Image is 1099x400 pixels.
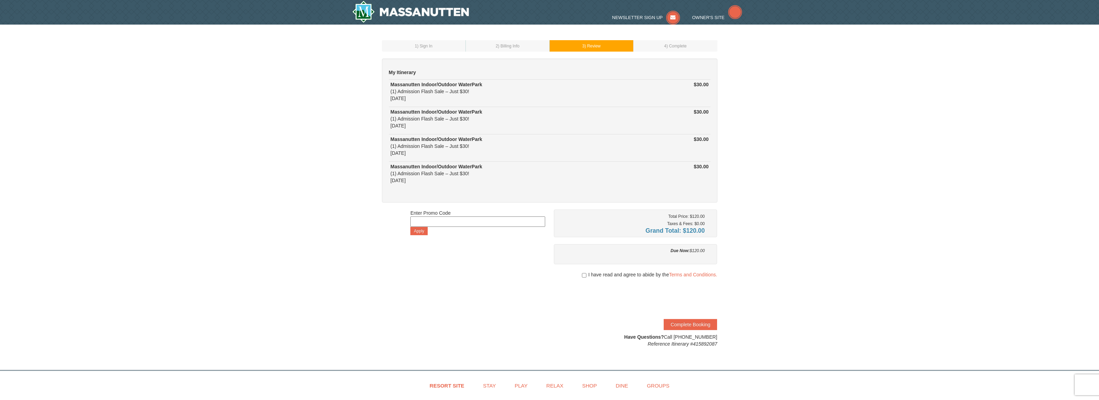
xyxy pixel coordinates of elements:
span: Owner's Site [692,15,725,20]
h5: My Itinerary [389,69,710,76]
img: Massanutten Resort Logo [352,1,469,23]
small: 1 [415,44,433,48]
a: Owner's Site [692,15,742,20]
div: (1) Admission Flash Sale – Just $30! [DATE] [391,136,595,157]
strong: Massanutten Indoor/Outdoor WaterPark [391,82,482,87]
small: Taxes & Fees: $0.00 [667,221,705,226]
span: ) Complete [666,44,687,48]
span: Newsletter Sign Up [612,15,663,20]
a: Dine [607,378,637,393]
span: ) Sign In [417,44,432,48]
a: Terms and Conditions. [669,272,717,277]
div: Enter Promo Code [410,210,545,235]
span: ) Review [585,44,601,48]
strong: $30.00 [694,164,709,169]
a: Shop [574,378,606,393]
div: (1) Admission Flash Sale – Just $30! [DATE] [391,163,595,184]
strong: Massanutten Indoor/Outdoor WaterPark [391,109,482,115]
a: Massanutten Resort [352,1,469,23]
em: Reference Itinerary #415892087 [648,341,717,347]
a: Relax [538,378,572,393]
small: 3 [582,44,601,48]
a: Newsletter Sign Up [612,15,680,20]
a: Play [506,378,536,393]
strong: Massanutten Indoor/Outdoor WaterPark [391,136,482,142]
span: ) Billing Info [498,44,520,48]
iframe: reCAPTCHA [612,285,717,312]
div: $120.00 [559,247,705,254]
a: Groups [638,378,678,393]
div: (1) Admission Flash Sale – Just $30! [DATE] [391,81,595,102]
strong: $30.00 [694,109,709,115]
button: Complete Booking [664,319,717,330]
a: Stay [474,378,505,393]
strong: Have Questions? [624,334,664,340]
div: Call [PHONE_NUMBER] [554,334,717,347]
small: 2 [496,44,520,48]
strong: Massanutten Indoor/Outdoor WaterPark [391,164,482,169]
span: I have read and agree to abide by the [588,271,717,278]
h4: Grand Total: $120.00 [559,227,705,234]
strong: $30.00 [694,82,709,87]
button: Apply [410,227,428,235]
small: 4 [664,44,687,48]
div: (1) Admission Flash Sale – Just $30! [DATE] [391,108,595,129]
a: Resort Site [421,378,473,393]
strong: Due Now: [671,248,690,253]
small: Total Price: $120.00 [668,214,705,219]
strong: $30.00 [694,136,709,142]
